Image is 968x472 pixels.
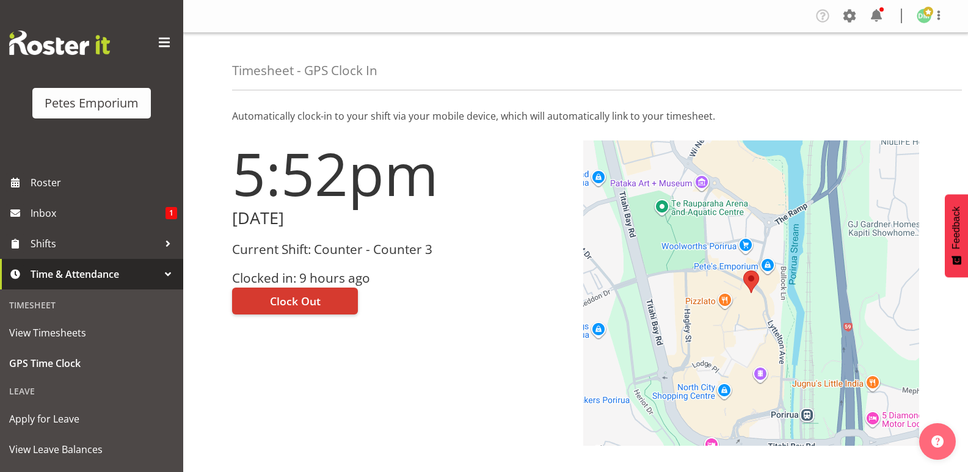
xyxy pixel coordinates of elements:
[9,31,110,55] img: Rosterit website logo
[9,354,174,372] span: GPS Time Clock
[232,64,377,78] h4: Timesheet - GPS Clock In
[9,324,174,342] span: View Timesheets
[917,9,931,23] img: david-mcauley697.jpg
[3,292,180,318] div: Timesheet
[3,318,180,348] a: View Timesheets
[3,379,180,404] div: Leave
[9,410,174,428] span: Apply for Leave
[931,435,944,448] img: help-xxl-2.png
[232,140,569,206] h1: 5:52pm
[3,348,180,379] a: GPS Time Clock
[232,271,569,285] h3: Clocked in: 9 hours ago
[945,194,968,277] button: Feedback - Show survey
[166,207,177,219] span: 1
[31,265,159,283] span: Time & Attendance
[31,173,177,192] span: Roster
[45,94,139,112] div: Petes Emporium
[232,242,569,256] h3: Current Shift: Counter - Counter 3
[31,204,166,222] span: Inbox
[9,440,174,459] span: View Leave Balances
[31,234,159,253] span: Shifts
[951,206,962,249] span: Feedback
[232,288,358,314] button: Clock Out
[3,434,180,465] a: View Leave Balances
[3,404,180,434] a: Apply for Leave
[232,209,569,228] h2: [DATE]
[232,109,919,123] p: Automatically clock-in to your shift via your mobile device, which will automatically link to you...
[270,293,321,309] span: Clock Out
